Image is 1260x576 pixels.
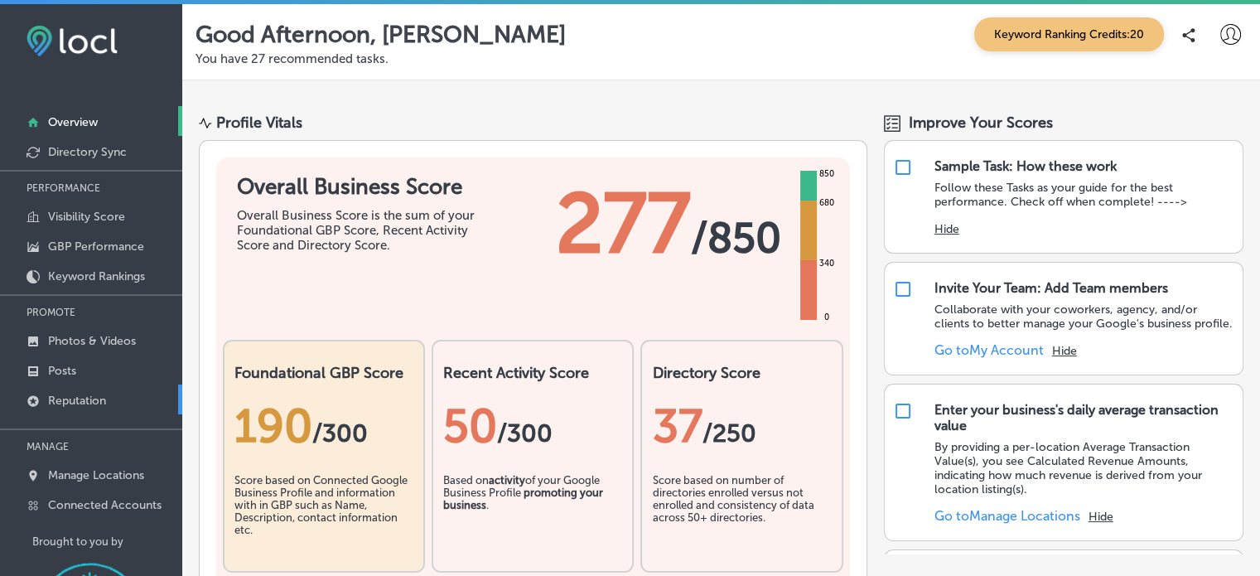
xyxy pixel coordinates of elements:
p: Brought to you by [32,535,182,548]
button: Hide [934,222,959,236]
b: activity [489,474,525,486]
a: Go toManage Locations [934,508,1080,524]
h2: Directory Score [652,364,831,382]
span: Improve Your Scores [909,114,1053,132]
a: Go toMy Account [934,342,1044,358]
span: /250 [702,419,756,448]
p: Keyword Rankings [48,269,145,283]
p: You have 27 recommended tasks. [196,51,1247,66]
span: / 850 [691,213,781,263]
div: 850 [816,167,838,181]
div: 680 [816,196,838,210]
div: Score based on Connected Google Business Profile and information with in GBP such as Name, Descri... [234,474,413,557]
div: 190 [234,399,413,453]
div: 340 [816,257,838,270]
p: Posts [48,364,76,378]
p: Visibility Score [48,210,125,224]
div: Overall Business Score is the sum of your Foundational GBP Score, Recent Activity Score and Direc... [237,208,485,253]
p: Overview [48,115,98,129]
div: Enter your business's daily average transaction value [934,402,1234,433]
span: / 300 [312,419,368,448]
div: Sample Task: How these work [934,158,1117,174]
div: Based on of your Google Business Profile . [443,474,622,557]
p: Manage Locations [48,468,144,482]
p: Collaborate with your coworkers, agency, and/or clients to better manage your Google's business p... [934,303,1234,331]
p: Reputation [48,394,106,408]
div: Invite Your Team: Add Team members [934,280,1168,296]
span: Keyword Ranking Credits: 20 [974,17,1164,51]
p: Connected Accounts [48,498,162,512]
h2: Recent Activity Score [443,364,622,382]
button: Hide [1089,510,1113,524]
b: promoting your business [443,486,603,511]
div: 0 [821,311,833,324]
p: Follow these Tasks as your guide for the best performance. Check off when complete! ----> [934,181,1234,209]
p: GBP Performance [48,240,144,254]
div: Score based on number of directories enrolled versus not enrolled and consistency of data across ... [652,474,831,557]
div: 37 [652,399,831,453]
span: /300 [497,419,553,448]
h2: Foundational GBP Score [234,364,413,382]
h1: Overall Business Score [237,174,485,200]
p: Good Afternoon, [PERSON_NAME] [196,21,566,48]
p: Directory Sync [48,145,127,159]
span: 277 [556,174,691,273]
p: Photos & Videos [48,334,136,348]
img: fda3e92497d09a02dc62c9cd864e3231.png [27,26,118,56]
div: Profile Vitals [216,114,302,132]
p: By providing a per-location Average Transaction Value(s), you see Calculated Revenue Amounts, ind... [934,440,1234,496]
div: 50 [443,399,622,453]
button: Hide [1052,344,1077,358]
